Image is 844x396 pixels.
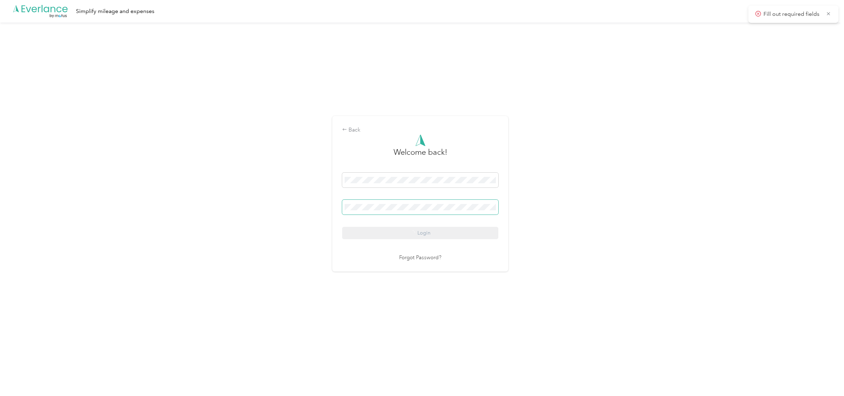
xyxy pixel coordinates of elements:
[76,7,154,16] div: Simplify mileage and expenses
[342,126,498,134] div: Back
[805,357,844,396] iframe: Everlance-gr Chat Button Frame
[399,254,441,262] a: Forgot Password?
[394,146,447,165] h3: greeting
[763,10,821,19] p: Fill out required fields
